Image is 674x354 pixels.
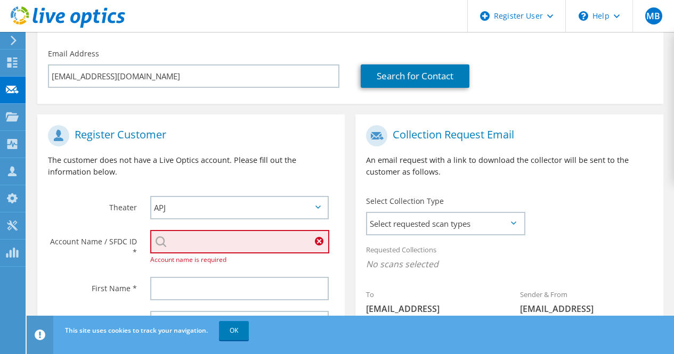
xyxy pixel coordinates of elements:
div: Requested Collections [355,238,663,278]
p: The customer does not have a Live Optics account. Please fill out the information below. [48,154,334,178]
span: MB [645,7,662,24]
h1: Collection Request Email [366,125,647,146]
a: OK [219,321,249,340]
span: Select requested scan types [367,213,524,234]
span: [EMAIL_ADDRESS][DOMAIN_NAME] [520,303,653,326]
label: Email Address [48,48,99,59]
h1: Register Customer [48,125,329,146]
p: An email request with a link to download the collector will be sent to the customer as follows. [366,154,652,178]
span: [EMAIL_ADDRESS][DOMAIN_NAME] [366,303,499,326]
span: No scans selected [366,258,652,270]
label: Theater [48,196,137,213]
label: Last Name * [48,311,137,328]
span: This site uses cookies to track your navigation. [65,326,208,335]
label: First Name * [48,277,137,294]
label: Select Collection Type [366,196,444,207]
div: Sender & From [509,283,663,332]
label: Account Name / SFDC ID * [48,230,137,258]
svg: \n [579,11,588,21]
a: Search for Contact [361,64,469,88]
div: To [355,283,509,332]
span: Account name is required [150,255,226,264]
